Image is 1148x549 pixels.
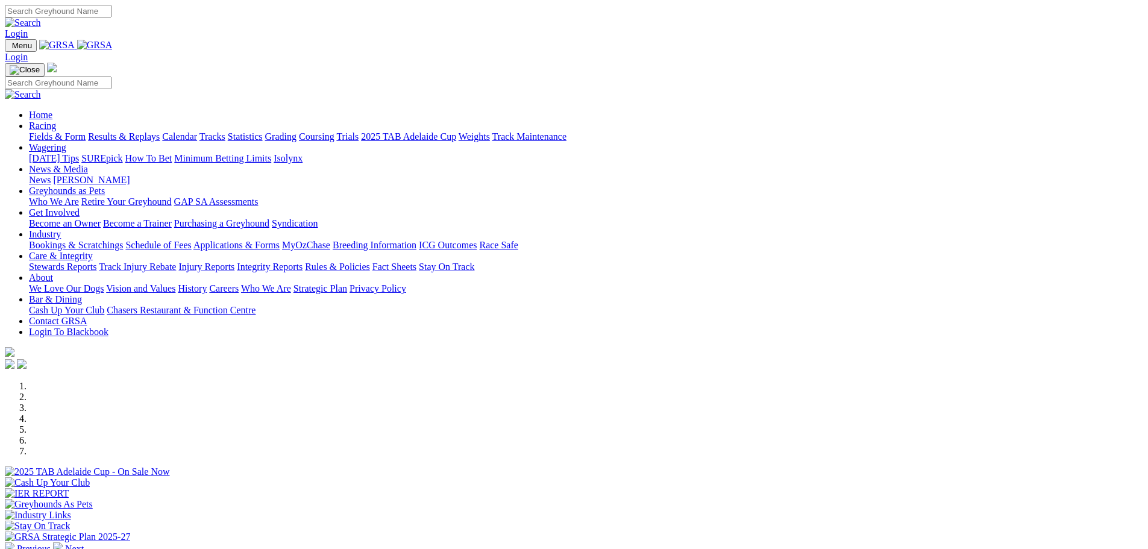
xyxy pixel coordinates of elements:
a: Care & Integrity [29,251,93,261]
a: Minimum Betting Limits [174,153,271,163]
div: About [29,283,1143,294]
a: Applications & Forms [193,240,280,250]
input: Search [5,5,111,17]
a: Careers [209,283,239,293]
div: Bar & Dining [29,305,1143,316]
a: Racing [29,121,56,131]
a: Contact GRSA [29,316,87,326]
a: Stay On Track [419,262,474,272]
a: Stewards Reports [29,262,96,272]
a: Greyhounds as Pets [29,186,105,196]
a: Integrity Reports [237,262,303,272]
div: Industry [29,240,1143,251]
img: Stay On Track [5,521,70,532]
a: Isolynx [274,153,303,163]
a: Cash Up Your Club [29,305,104,315]
a: Injury Reports [178,262,234,272]
a: Login To Blackbook [29,327,108,337]
img: Greyhounds As Pets [5,499,93,510]
a: Track Injury Rebate [99,262,176,272]
a: Who We Are [29,196,79,207]
a: Breeding Information [333,240,416,250]
a: How To Bet [125,153,172,163]
a: Track Maintenance [492,131,566,142]
a: Chasers Restaurant & Function Centre [107,305,256,315]
img: GRSA Strategic Plan 2025-27 [5,532,130,542]
a: Bookings & Scratchings [29,240,123,250]
div: Racing [29,131,1143,142]
img: Search [5,89,41,100]
a: Coursing [299,131,334,142]
a: About [29,272,53,283]
a: Login [5,52,28,62]
span: Menu [12,41,32,50]
a: Race Safe [479,240,518,250]
a: [DATE] Tips [29,153,79,163]
a: ICG Outcomes [419,240,477,250]
img: logo-grsa-white.png [5,347,14,357]
a: Rules & Policies [305,262,370,272]
a: SUREpick [81,153,122,163]
a: Get Involved [29,207,80,218]
a: Purchasing a Greyhound [174,218,269,228]
a: News & Media [29,164,88,174]
img: facebook.svg [5,359,14,369]
div: News & Media [29,175,1143,186]
a: Who We Are [241,283,291,293]
a: MyOzChase [282,240,330,250]
div: Greyhounds as Pets [29,196,1143,207]
div: Get Involved [29,218,1143,229]
img: Industry Links [5,510,71,521]
a: Syndication [272,218,318,228]
a: Retire Your Greyhound [81,196,172,207]
a: Home [29,110,52,120]
a: We Love Our Dogs [29,283,104,293]
img: 2025 TAB Adelaide Cup - On Sale Now [5,466,170,477]
a: News [29,175,51,185]
input: Search [5,77,111,89]
img: Search [5,17,41,28]
button: Toggle navigation [5,39,37,52]
a: GAP SA Assessments [174,196,259,207]
img: twitter.svg [17,359,27,369]
img: IER REPORT [5,488,69,499]
img: Close [10,65,40,75]
a: Grading [265,131,296,142]
a: Results & Replays [88,131,160,142]
a: History [178,283,207,293]
a: Wagering [29,142,66,152]
a: Privacy Policy [350,283,406,293]
div: Wagering [29,153,1143,164]
img: Cash Up Your Club [5,477,90,488]
a: 2025 TAB Adelaide Cup [361,131,456,142]
a: Schedule of Fees [125,240,191,250]
img: GRSA [39,40,75,51]
a: Fact Sheets [372,262,416,272]
a: Industry [29,229,61,239]
img: logo-grsa-white.png [47,63,57,72]
a: Become a Trainer [103,218,172,228]
a: Calendar [162,131,197,142]
a: Tracks [199,131,225,142]
a: Vision and Values [106,283,175,293]
a: [PERSON_NAME] [53,175,130,185]
div: Care & Integrity [29,262,1143,272]
a: Fields & Form [29,131,86,142]
a: Become an Owner [29,218,101,228]
a: Strategic Plan [293,283,347,293]
a: Login [5,28,28,39]
button: Toggle navigation [5,63,45,77]
img: GRSA [77,40,113,51]
a: Trials [336,131,359,142]
a: Bar & Dining [29,294,82,304]
a: Weights [459,131,490,142]
a: Statistics [228,131,263,142]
